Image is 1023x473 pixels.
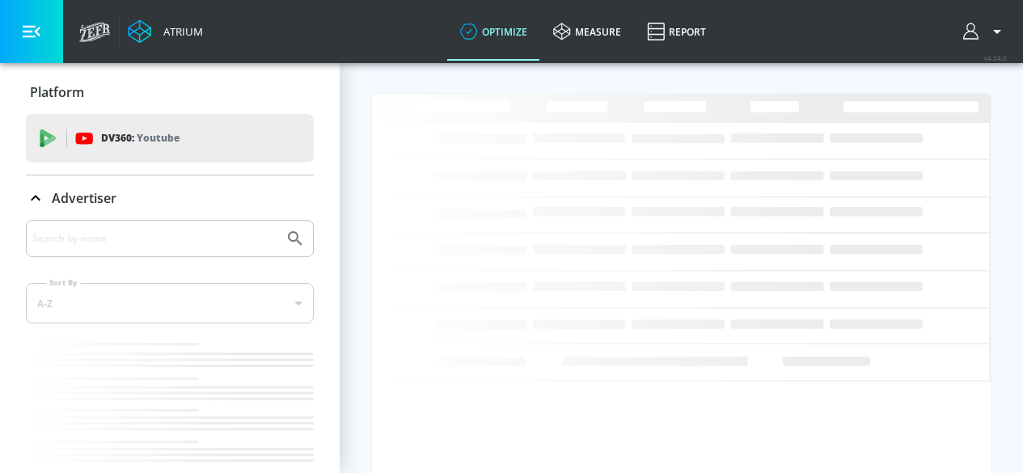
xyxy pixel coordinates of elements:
[101,129,180,147] p: DV360:
[26,114,314,163] div: DV360: Youtube
[540,2,634,61] a: measure
[157,24,203,39] div: Atrium
[46,277,81,288] label: Sort By
[128,19,203,44] a: Atrium
[634,2,719,61] a: Report
[52,189,116,207] p: Advertiser
[32,228,277,249] input: Search by name
[984,53,1007,62] span: v 4.24.0
[137,129,180,146] p: Youtube
[26,283,314,323] div: A-Z
[30,83,84,101] p: Platform
[447,2,540,61] a: optimize
[26,175,314,221] div: Advertiser
[26,70,314,115] div: Platform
